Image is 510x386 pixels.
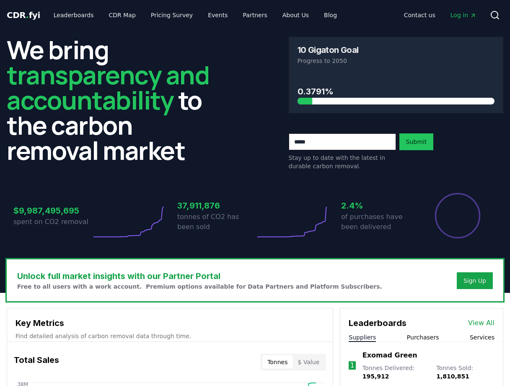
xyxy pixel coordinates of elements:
h3: 37,911,876 [177,199,255,212]
a: CDR.fyi [7,9,40,21]
button: Sign Up [457,272,493,289]
button: Submit [399,133,434,150]
span: 1,810,851 [436,373,469,380]
h3: Key Metrics [16,317,324,329]
a: View All [468,318,494,328]
p: Stay up to date with the latest in durable carbon removal. [289,154,396,170]
button: Suppliers [349,333,376,342]
h3: Leaderboards [349,317,406,329]
h3: 2.4% [341,199,419,212]
a: Pricing Survey [144,8,199,23]
span: . [26,10,29,20]
h3: Unlock full market insights with our Partner Portal [17,270,382,282]
a: Partners [236,8,274,23]
p: Progress to 2050 [298,57,495,65]
div: Percentage of sales delivered [434,192,481,239]
button: Purchasers [407,333,439,342]
a: Events [201,8,234,23]
p: of purchases have been delivered [341,212,419,232]
h3: $9,987,495,695 [13,204,91,217]
span: Log in [450,11,476,19]
p: Tonnes Delivered : [362,364,428,381]
a: Contact us [397,8,442,23]
p: tonnes of CO2 has been sold [177,212,255,232]
span: 195,912 [362,373,389,380]
h3: 0.3791% [298,85,495,98]
p: Tonnes Sold : [436,364,494,381]
span: transparency and accountability [7,57,209,117]
a: Sign Up [463,276,486,285]
h3: 10 Gigaton Goal [298,46,359,54]
p: spent on CO2 removal [13,217,91,227]
p: Free to all users with a work account. Premium options available for Data Partners and Platform S... [17,282,382,291]
nav: Main [47,8,344,23]
a: About Us [276,8,316,23]
a: Exomad Green [362,350,417,360]
p: 1 [350,360,354,370]
p: Find detailed analysis of carbon removal data through time. [16,332,324,340]
a: Blog [317,8,344,23]
span: CDR fyi [7,10,40,20]
button: Tonnes [262,355,293,369]
button: Services [470,333,494,342]
h2: We bring to the carbon removal market [7,37,222,163]
a: Leaderboards [47,8,101,23]
a: CDR Map [102,8,142,23]
a: Log in [444,8,483,23]
h3: Total Sales [14,354,59,370]
nav: Main [397,8,483,23]
button: $ Value [293,355,325,369]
